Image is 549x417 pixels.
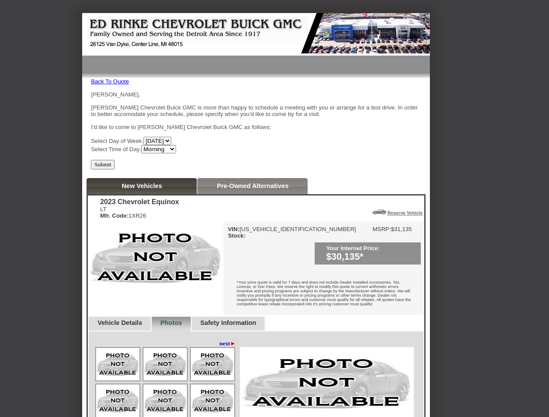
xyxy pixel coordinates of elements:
a: next► [220,340,236,347]
a: Pre-Owned Alternatives [217,182,289,189]
a: Photos [160,319,182,326]
img: Image.aspx [96,384,140,417]
a: Reserve Vehicle [387,210,423,215]
img: 2023 Chevrolet Equinox [88,222,223,293]
img: Icon_ReserveVehicleCar.png [373,209,386,215]
b: Stock: [228,232,246,239]
span: ► [230,340,236,347]
img: Image.aspx [191,348,234,381]
div: *Your price quote is valid for 7 days and does not include Dealer Installed Accessories, Tax, Lic... [223,274,423,315]
div: $30,135* [326,252,416,262]
div: [US_VEHICLE_IDENTIFICATION_NUMBER] [228,226,356,239]
div: Your Internet Price: [326,245,416,252]
b: VIN: [228,226,240,232]
td: MSRP: [373,226,391,232]
img: Image.aspx [96,348,140,381]
a: New Vehicles [122,182,162,189]
div: [PERSON_NAME], [PERSON_NAME] Chevrolet Buick GMC is more than happy to schedule a meeting with yo... [91,91,421,153]
div: LT 1XR26 [100,206,179,219]
b: Mfr. Code: [100,212,128,219]
img: Image.aspx [191,384,234,417]
img: Image.aspx [143,384,187,417]
div: 2023 Chevrolet Equinox [100,198,179,206]
img: Image.aspx [143,348,187,381]
td: $31,135 [391,226,412,232]
a: Back To Quote [91,78,129,85]
a: Safety Information [200,319,256,326]
a: Vehicle Details [97,319,142,326]
input: Submit [91,160,115,169]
